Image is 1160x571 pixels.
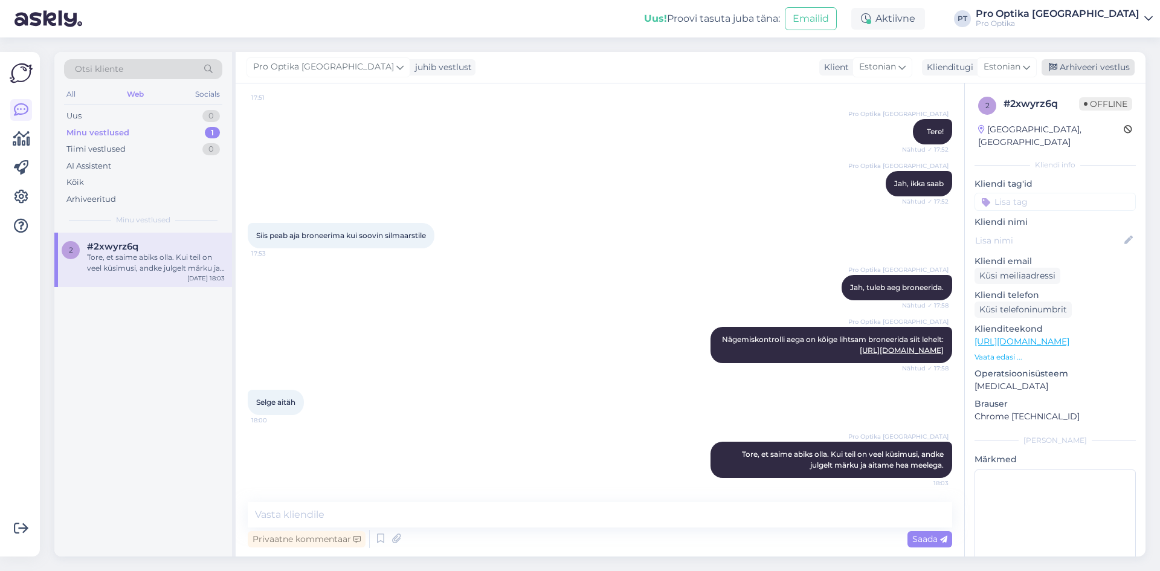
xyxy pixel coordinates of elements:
div: Küsi telefoninumbrit [975,302,1072,318]
input: Lisa nimi [975,234,1122,247]
span: Saada [912,534,947,544]
span: Siis peab aja broneerima kui soovin silmaarstile [256,231,426,240]
div: Tiimi vestlused [66,143,126,155]
div: juhib vestlust [410,61,472,74]
span: Estonian [984,60,1020,74]
p: Operatsioonisüsteem [975,367,1136,380]
div: All [64,86,78,102]
span: Offline [1079,97,1132,111]
img: Askly Logo [10,62,33,85]
span: 18:00 [251,416,297,425]
p: Kliendi nimi [975,216,1136,228]
div: PT [954,10,971,27]
span: Nähtud ✓ 17:58 [902,364,949,373]
p: Vaata edasi ... [975,352,1136,363]
button: Emailid [785,7,837,30]
div: 0 [202,110,220,122]
a: Pro Optika [GEOGRAPHIC_DATA]Pro Optika [976,9,1153,28]
div: AI Assistent [66,160,111,172]
p: Brauser [975,398,1136,410]
p: Kliendi email [975,255,1136,268]
div: Kõik [66,176,84,189]
span: Tore, et saime abiks olla. Kui teil on veel küsimusi, andke julgelt märku ja aitame hea meelega. [742,450,946,469]
div: Pro Optika [GEOGRAPHIC_DATA] [976,9,1139,19]
div: Aktiivne [851,8,925,30]
div: Uus [66,110,82,122]
span: Minu vestlused [116,215,170,225]
div: [PERSON_NAME] [975,435,1136,446]
div: Kliendi info [975,160,1136,170]
div: Arhiveeri vestlus [1042,59,1135,76]
div: [DATE] 18:03 [187,274,225,283]
div: Klient [819,61,849,74]
div: 1 [205,127,220,139]
p: Märkmed [975,453,1136,466]
span: 17:53 [251,249,297,258]
p: Kliendi tag'id [975,178,1136,190]
span: 2 [985,101,990,110]
span: 18:03 [903,479,949,488]
span: Otsi kliente [75,63,123,76]
span: #2xwyrz6q [87,241,138,252]
span: Pro Optika [GEOGRAPHIC_DATA] [848,161,949,170]
div: Pro Optika [976,19,1139,28]
span: Pro Optika [GEOGRAPHIC_DATA] [848,265,949,274]
span: Tere! [927,127,944,136]
span: 2 [69,245,73,254]
div: Arhiveeritud [66,193,116,205]
div: # 2xwyrz6q [1004,97,1079,111]
span: Selge aitäh [256,398,295,407]
p: [MEDICAL_DATA] [975,380,1136,393]
span: Nähtud ✓ 17:58 [902,301,949,310]
div: Küsi meiliaadressi [975,268,1060,284]
span: Nähtud ✓ 17:52 [902,145,949,154]
a: [URL][DOMAIN_NAME] [860,346,944,355]
span: Pro Optika [GEOGRAPHIC_DATA] [253,60,394,74]
div: Socials [193,86,222,102]
span: Jah, tuleb aeg broneerida. [850,283,944,292]
a: [URL][DOMAIN_NAME] [975,336,1069,347]
span: Estonian [859,60,896,74]
div: Proovi tasuta juba täna: [644,11,780,26]
p: Klienditeekond [975,323,1136,335]
div: Klienditugi [922,61,973,74]
span: Nähtud ✓ 17:52 [902,197,949,206]
p: Kliendi telefon [975,289,1136,302]
span: Nägemiskontrolli aega on kõige lihtsam broneerida siit lehelt: [722,335,944,355]
div: Web [124,86,146,102]
span: 17:51 [251,93,297,102]
div: Minu vestlused [66,127,129,139]
p: Chrome [TECHNICAL_ID] [975,410,1136,423]
span: Jah, ikka saab [894,179,944,188]
input: Lisa tag [975,193,1136,211]
b: Uus! [644,13,667,24]
div: 0 [202,143,220,155]
div: Privaatne kommentaar [248,531,366,547]
span: Pro Optika [GEOGRAPHIC_DATA] [848,109,949,118]
span: Pro Optika [GEOGRAPHIC_DATA] [848,317,949,326]
div: [GEOGRAPHIC_DATA], [GEOGRAPHIC_DATA] [978,123,1124,149]
span: Pro Optika [GEOGRAPHIC_DATA] [848,432,949,441]
div: Tore, et saime abiks olla. Kui teil on veel küsimusi, andke julgelt märku ja aitame hea meelega. [87,252,225,274]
